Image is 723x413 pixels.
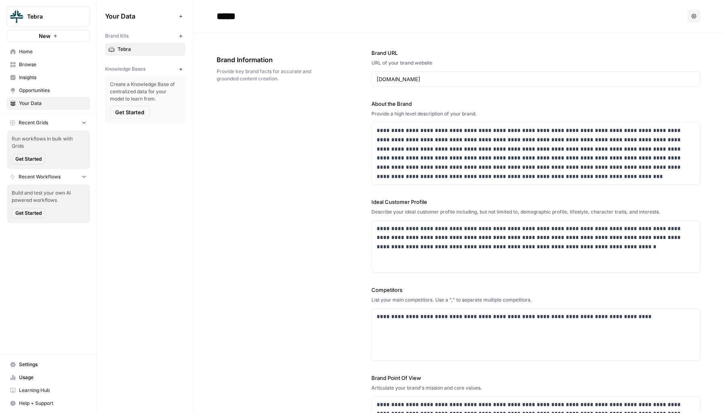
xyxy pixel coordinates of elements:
[27,13,76,21] span: Tebra
[39,32,51,40] span: New
[19,61,86,68] span: Browse
[9,9,24,24] img: Tebra Logo
[371,100,700,108] label: About the Brand
[377,75,695,83] input: www.sundaysoccer.com
[105,11,176,21] span: Your Data
[19,361,86,368] span: Settings
[105,43,185,56] a: Tebra
[6,6,90,27] button: Workspace: Tebra
[6,384,90,397] a: Learning Hub
[371,296,700,304] div: List your main competitors. Use a "," to separate multiple competitors.
[15,210,42,217] span: Get Started
[19,119,48,126] span: Recent Grids
[110,81,181,103] span: Create a Knowledge Base of centralized data for your model to learn from.
[371,286,700,294] label: Competitors
[105,65,145,73] span: Knowledge Bases
[12,189,85,204] span: Build and test your own AI powered workflows
[371,59,700,67] div: URL of your brand website
[12,135,85,150] span: Run workflows in bulk with Grids
[6,397,90,410] button: Help + Support
[19,400,86,407] span: Help + Support
[371,49,700,57] label: Brand URL
[6,84,90,97] a: Opportunities
[12,154,45,164] button: Get Started
[12,208,45,218] button: Get Started
[6,30,90,42] button: New
[371,208,700,216] div: Describe your ideal customer profile including, but not limited to, demographic profile, lifestyl...
[6,371,90,384] a: Usage
[371,110,700,117] div: Provide a high level description of your brand.
[6,45,90,58] a: Home
[217,55,326,65] span: Brand Information
[6,358,90,371] a: Settings
[6,171,90,183] button: Recent Workflows
[6,117,90,129] button: Recent Grids
[110,106,150,119] button: Get Started
[6,97,90,110] a: Your Data
[371,198,700,206] label: Ideal Customer Profile
[19,173,61,180] span: Recent Workflows
[15,155,42,163] span: Get Started
[105,32,129,40] span: Brand Kits
[217,68,326,82] span: Provide key brand facts for accurate and grounded content creation.
[371,384,700,392] div: Articulate your brand's mission and core values.
[19,48,86,55] span: Home
[19,74,86,81] span: Insights
[19,387,86,394] span: Learning Hub
[19,374,86,381] span: Usage
[115,108,144,116] span: Get Started
[19,100,86,107] span: Your Data
[371,374,700,382] label: Brand Point Of View
[118,46,182,53] span: Tebra
[6,58,90,71] a: Browse
[6,71,90,84] a: Insights
[19,87,86,94] span: Opportunities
